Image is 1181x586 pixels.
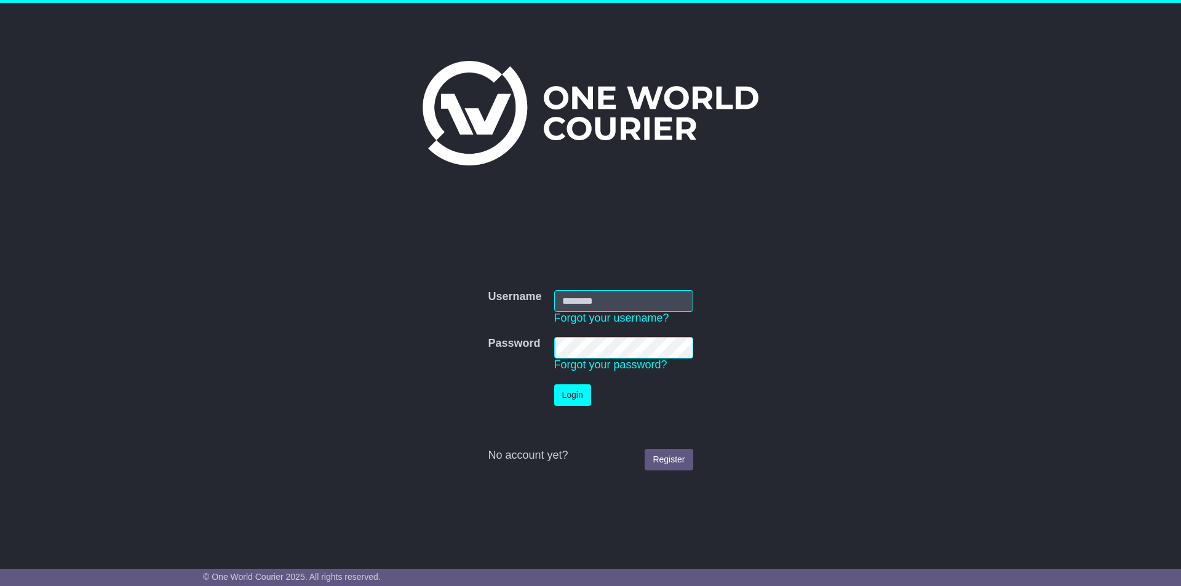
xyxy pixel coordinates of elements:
div: No account yet? [488,449,693,462]
img: One World [423,61,758,165]
label: Password [488,337,540,350]
button: Login [554,384,591,406]
a: Register [645,449,693,470]
label: Username [488,290,541,304]
span: © One World Courier 2025. All rights reserved. [203,572,381,582]
a: Forgot your username? [554,312,669,324]
a: Forgot your password? [554,358,667,371]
